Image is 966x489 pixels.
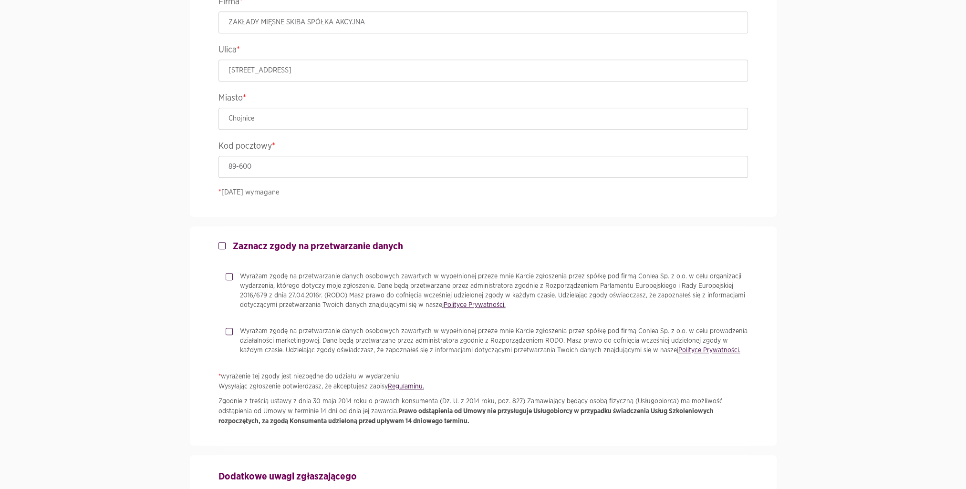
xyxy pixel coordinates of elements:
p: Wyrażam zgodę na przetwarzanie danych osobowych zawartych w wypełnionej przeze mnie Karcie zgłosz... [240,326,748,355]
p: wyrażenie tej zgody jest niezbędne do udziału w wydarzeniu [218,372,748,392]
a: Regulaminu. [388,383,424,390]
p: Wyrażam zgodę na przetwarzanie danych osobowych zawartych w wypełnionej przeze mnie Karcie zgłosz... [240,272,748,310]
strong: Zaznacz zgody na przetwarzanie danych [233,242,403,251]
p: Zgodnie z treścią ustawy z dnia 30 maja 2014 roku o prawach konsumenta (Dz. U. z 2014 roku, poz. ... [218,397,748,427]
legend: Kod pocztowy [218,139,748,156]
input: Kod pocztowy [218,156,748,178]
a: Polityce Prywatności. [444,302,506,308]
input: Firma [218,11,748,33]
legend: Ulica [218,43,748,60]
p: [DATE] wymagane [218,187,748,198]
span: Wysyłając zgłoszenie potwierdzasz, że akceptujesz zapisy [218,383,424,390]
input: Ulica [218,60,748,81]
strong: Prawo odstąpienia od Umowy nie przysługuje Usługobiorcy w przypadku świadczenia Usług Szkoleniowy... [218,408,714,425]
legend: Miasto [218,91,748,108]
strong: Dodatkowe uwagi zgłaszającego [218,472,357,481]
input: Miasto [218,108,748,130]
a: Polityce Prywatności. [678,347,740,354]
